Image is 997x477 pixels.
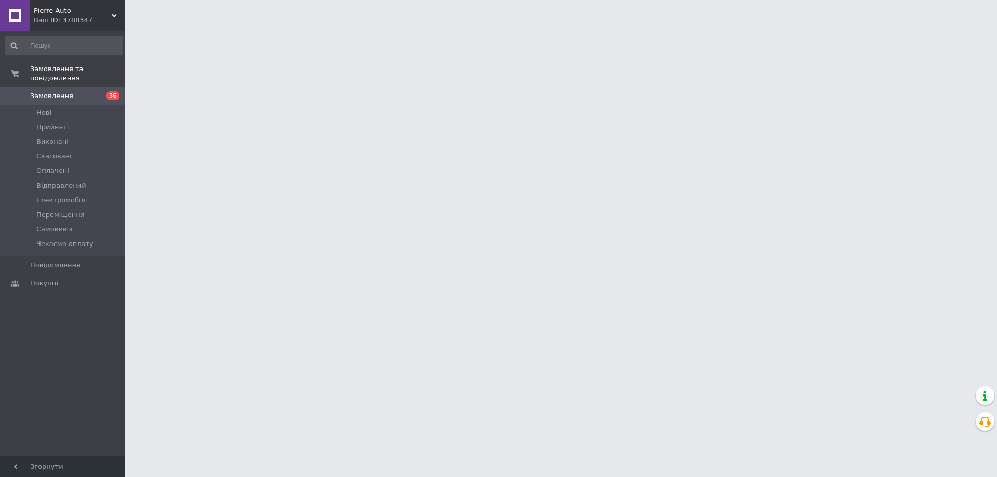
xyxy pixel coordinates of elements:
span: Електромобілі [36,196,87,205]
input: Пошук [5,36,123,55]
span: Покупці [30,279,58,288]
span: Pierre Auto [34,6,112,16]
span: Чекаємо оплату [36,239,93,249]
span: Скасовані [36,152,72,161]
span: Замовлення [30,91,73,101]
div: Ваш ID: 3788347 [34,16,125,25]
span: Прийняті [36,122,69,132]
span: Оплачені [36,166,69,175]
span: Повідомлення [30,261,80,270]
span: Нові [36,108,51,117]
span: Замовлення та повідомлення [30,64,125,83]
span: Виконані [36,137,69,146]
span: Переміщення [36,210,85,220]
span: Відправлений [36,181,86,190]
span: 36 [106,91,119,100]
span: Самовивіз [36,225,72,234]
